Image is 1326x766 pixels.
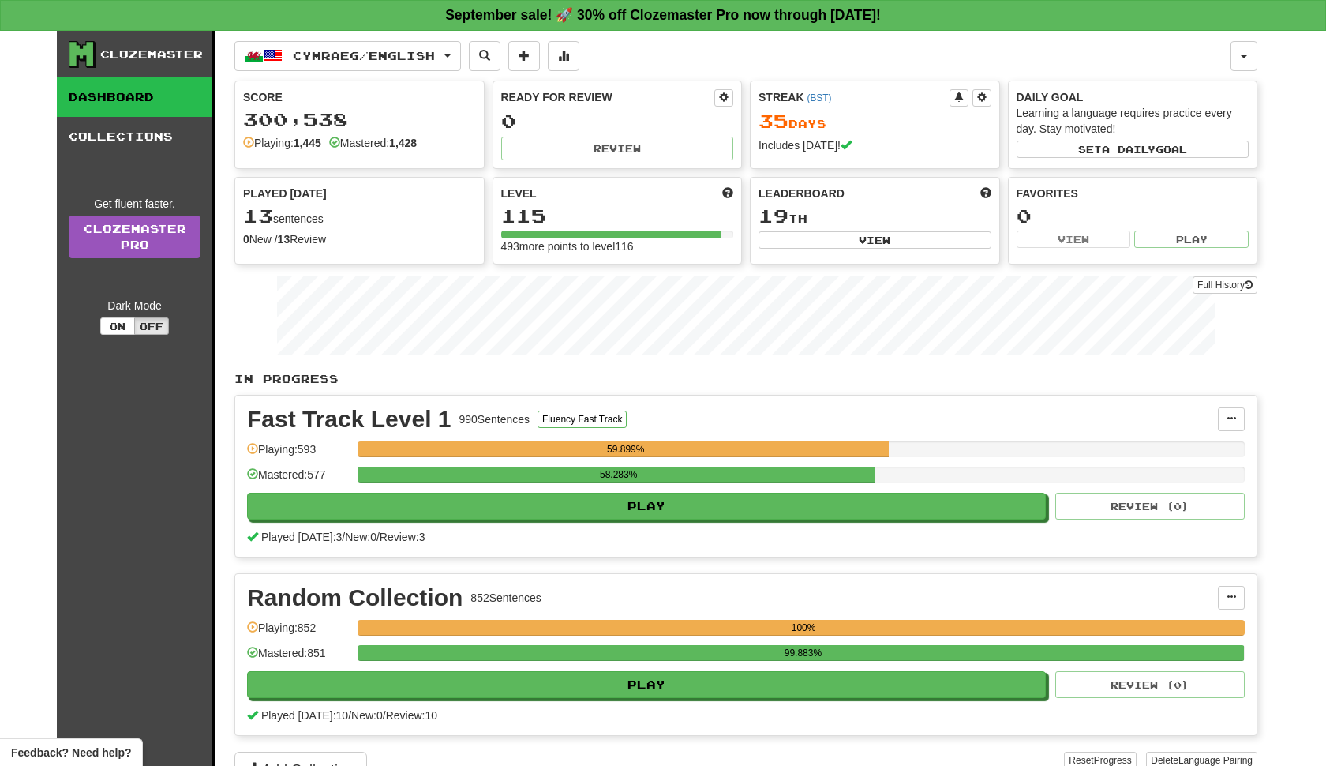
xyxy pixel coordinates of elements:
span: Score more points to level up [722,186,733,201]
div: Day s [759,111,991,132]
strong: 1,428 [389,137,417,149]
button: On [100,317,135,335]
span: / [376,531,380,543]
span: / [342,531,345,543]
div: Score [243,89,476,105]
span: Cymraeg / English [293,49,435,62]
div: sentences [243,206,476,227]
a: Collections [57,117,212,156]
span: Progress [1094,755,1132,766]
span: Review: 10 [386,709,437,722]
p: In Progress [234,371,1257,387]
div: 990 Sentences [459,411,530,427]
div: 493 more points to level 116 [501,238,734,254]
button: Search sentences [469,41,500,71]
span: Played [DATE]: 10 [261,709,348,722]
span: Played [DATE] [243,186,327,201]
div: Includes [DATE]! [759,137,991,153]
button: Review [501,137,734,160]
button: Review (0) [1055,671,1245,698]
div: 0 [501,111,734,131]
div: Playing: 593 [247,441,350,467]
button: Review (0) [1055,493,1245,520]
strong: 1,445 [294,137,321,149]
span: New: 0 [345,531,376,543]
div: Random Collection [247,586,463,610]
button: Fluency Fast Track [538,411,627,428]
span: / [383,709,386,722]
div: Ready for Review [501,89,715,105]
a: ClozemasterPro [69,216,200,258]
span: Language Pairing [1178,755,1253,766]
div: Favorites [1017,186,1249,201]
span: Open feedback widget [11,745,131,760]
button: Play [1134,231,1249,248]
span: Played [DATE]: 3 [261,531,342,543]
span: 35 [759,110,788,132]
div: Get fluent faster. [69,196,200,212]
div: Playing: [243,135,321,151]
div: Clozemaster [100,47,203,62]
span: Level [501,186,537,201]
div: Streak [759,89,950,105]
button: Full History [1193,276,1257,294]
strong: 13 [278,233,290,246]
button: Add sentence to collection [508,41,540,71]
div: 100% [362,620,1245,636]
div: 300,538 [243,110,476,130]
div: th [759,206,991,227]
div: New / Review [243,231,476,247]
div: 0 [1017,206,1249,226]
div: Learning a language requires practice every day. Stay motivated! [1017,105,1249,137]
div: 99.883% [362,645,1243,661]
span: This week in points, UTC [980,186,991,201]
div: 115 [501,206,734,226]
strong: 0 [243,233,249,246]
span: Leaderboard [759,186,845,201]
strong: September sale! 🚀 30% off Clozemaster Pro now through [DATE]! [445,7,881,23]
div: Dark Mode [69,298,200,314]
button: Off [134,317,169,335]
div: Mastered: 577 [247,467,350,493]
div: 59.899% [362,441,889,457]
button: View [759,231,991,249]
div: Mastered: 851 [247,645,350,671]
a: (BST) [807,92,831,103]
button: Play [247,493,1046,520]
a: Dashboard [57,77,212,117]
span: a daily [1102,144,1156,155]
button: More stats [548,41,579,71]
button: Play [247,671,1046,698]
span: New: 0 [351,709,383,722]
span: 13 [243,205,273,227]
button: View [1017,231,1131,248]
button: Seta dailygoal [1017,141,1249,158]
div: Fast Track Level 1 [247,407,451,431]
div: 58.283% [362,467,875,483]
button: Cymraeg/English [234,41,461,71]
div: Playing: 852 [247,620,350,646]
span: Review: 3 [380,531,425,543]
span: 19 [759,205,788,227]
div: Daily Goal [1017,89,1249,105]
span: / [348,709,351,722]
div: 852 Sentences [470,590,541,606]
div: Mastered: [329,135,417,151]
